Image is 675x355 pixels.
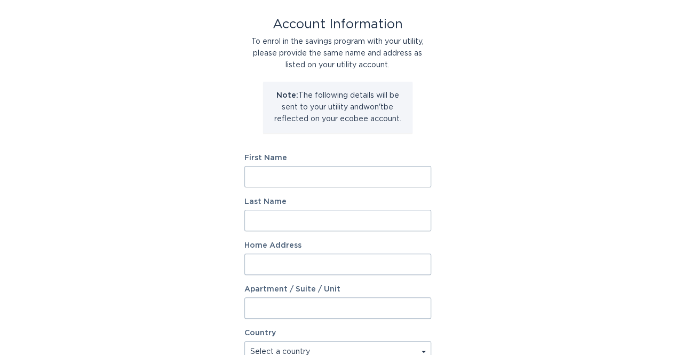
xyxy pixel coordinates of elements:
[244,198,431,206] label: Last Name
[244,19,431,30] div: Account Information
[244,242,431,249] label: Home Address
[244,36,431,71] div: To enrol in the savings program with your utility, please provide the same name and address as li...
[244,329,276,337] label: Country
[244,286,431,293] label: Apartment / Suite / Unit
[244,154,431,162] label: First Name
[271,90,404,125] p: The following details will be sent to your utility and won't be reflected on your ecobee account.
[276,92,298,99] strong: Note:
